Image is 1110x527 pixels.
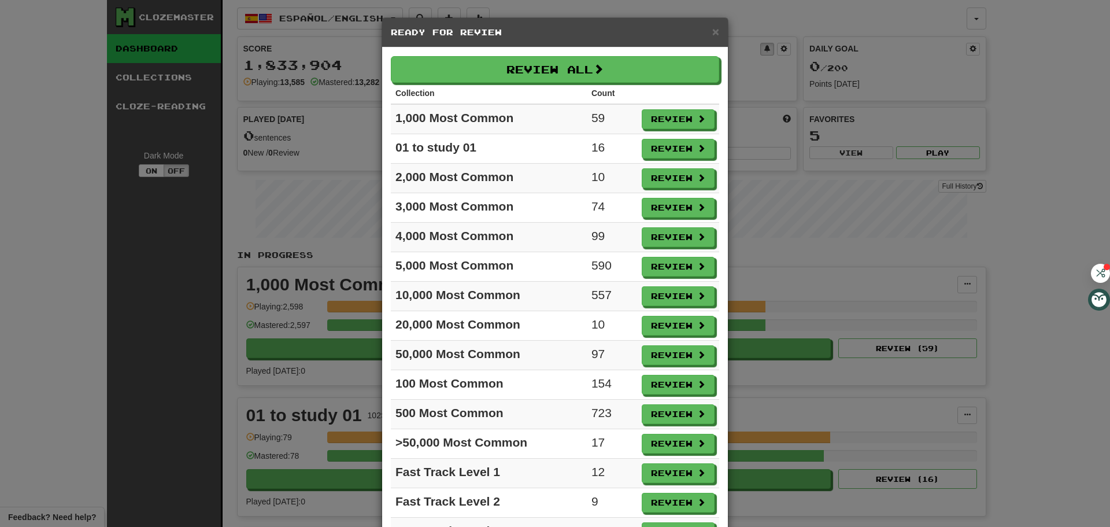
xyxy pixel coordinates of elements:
[391,164,587,193] td: 2,000 Most Common
[587,223,637,252] td: 99
[642,463,715,483] button: Review
[391,488,587,518] td: Fast Track Level 2
[587,400,637,429] td: 723
[642,493,715,513] button: Review
[391,223,587,252] td: 4,000 Most Common
[642,198,715,218] button: Review
[642,434,715,454] button: Review
[391,252,587,282] td: 5,000 Most Common
[587,83,637,104] th: Count
[391,311,587,341] td: 20,000 Most Common
[391,27,719,38] h5: Ready for Review
[391,83,587,104] th: Collection
[587,370,637,400] td: 154
[642,286,715,306] button: Review
[587,341,637,370] td: 97
[391,370,587,400] td: 100 Most Common
[587,311,637,341] td: 10
[642,375,715,395] button: Review
[642,404,715,424] button: Review
[587,164,637,193] td: 10
[391,134,587,164] td: 01 to study 01
[587,282,637,311] td: 557
[712,25,719,38] span: ×
[587,429,637,459] td: 17
[587,488,637,518] td: 9
[587,252,637,282] td: 590
[391,104,587,134] td: 1,000 Most Common
[391,459,587,488] td: Fast Track Level 1
[642,257,715,277] button: Review
[642,139,715,159] button: Review
[391,56,719,83] button: Review All
[391,429,587,459] td: >50,000 Most Common
[391,193,587,223] td: 3,000 Most Common
[712,25,719,38] button: Close
[587,193,637,223] td: 74
[642,316,715,336] button: Review
[642,109,715,129] button: Review
[391,341,587,370] td: 50,000 Most Common
[391,282,587,311] td: 10,000 Most Common
[391,400,587,429] td: 500 Most Common
[587,104,637,134] td: 59
[587,134,637,164] td: 16
[642,168,715,188] button: Review
[587,459,637,488] td: 12
[642,227,715,247] button: Review
[642,345,715,365] button: Review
